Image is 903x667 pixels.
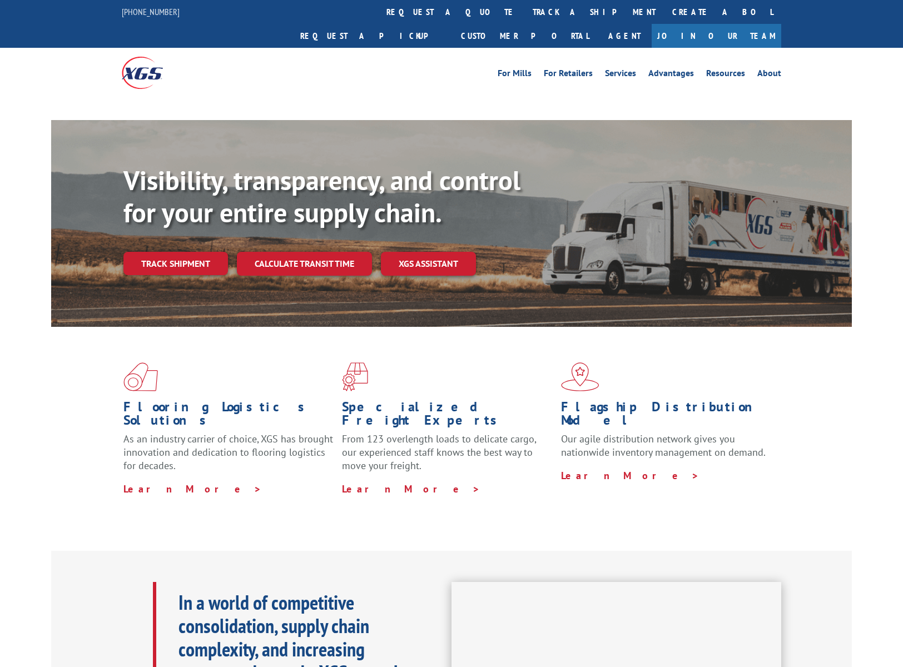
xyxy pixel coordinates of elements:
[453,24,597,48] a: Customer Portal
[123,362,158,391] img: xgs-icon-total-supply-chain-intelligence-red
[648,69,694,81] a: Advantages
[122,6,180,17] a: [PHONE_NUMBER]
[123,400,334,432] h1: Flooring Logistics Solutions
[561,469,699,482] a: Learn More >
[597,24,652,48] a: Agent
[342,482,480,495] a: Learn More >
[605,69,636,81] a: Services
[757,69,781,81] a: About
[123,163,520,230] b: Visibility, transparency, and control for your entire supply chain.
[706,69,745,81] a: Resources
[342,400,552,432] h1: Specialized Freight Experts
[561,432,766,459] span: Our agile distribution network gives you nationwide inventory management on demand.
[123,252,228,275] a: Track shipment
[561,362,599,391] img: xgs-icon-flagship-distribution-model-red
[381,252,476,276] a: XGS ASSISTANT
[292,24,453,48] a: Request a pickup
[237,252,372,276] a: Calculate transit time
[342,362,368,391] img: xgs-icon-focused-on-flooring-red
[544,69,593,81] a: For Retailers
[561,400,771,432] h1: Flagship Distribution Model
[123,482,262,495] a: Learn More >
[123,432,333,472] span: As an industry carrier of choice, XGS has brought innovation and dedication to flooring logistics...
[652,24,781,48] a: Join Our Team
[498,69,532,81] a: For Mills
[342,432,552,482] p: From 123 overlength loads to delicate cargo, our experienced staff knows the best way to move you...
